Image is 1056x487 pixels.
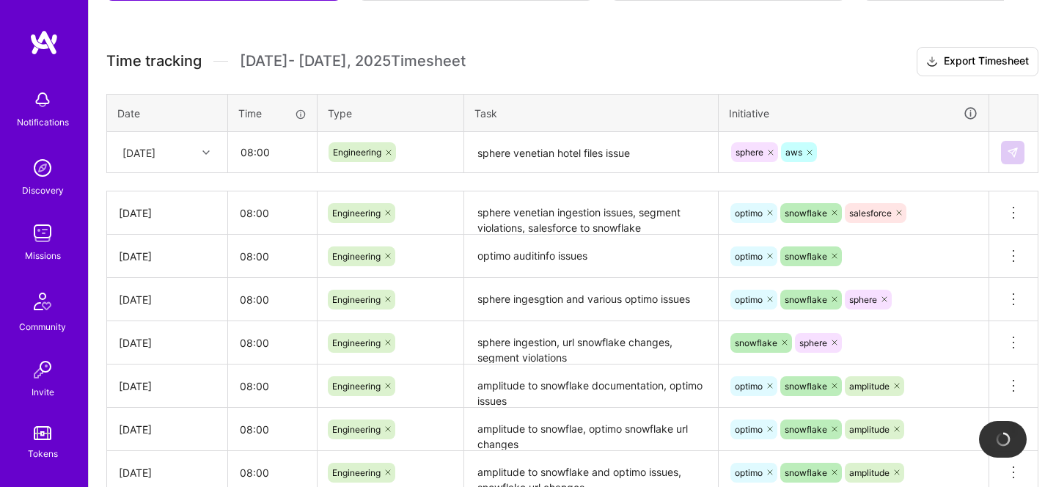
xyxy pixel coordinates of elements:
span: Engineering [333,147,381,158]
img: discovery [28,153,57,183]
textarea: sphere ingestion, url snowflake changes, segment violations [466,323,716,363]
textarea: optimo auditinfo issues [466,236,716,277]
span: snowflake [735,337,777,348]
textarea: sphere venetian hotel files issue [466,133,716,172]
th: Task [464,94,719,132]
span: amplitude [849,381,890,392]
div: Community [19,319,66,334]
div: Initiative [729,105,978,122]
img: tokens [34,426,51,440]
div: [DATE] [119,292,216,307]
span: snowflake [785,208,827,219]
div: [DATE] [119,249,216,264]
textarea: amplitude to snowflae, optimo snowflake url changes [466,409,716,450]
div: Notifications [17,114,69,130]
textarea: amplitude to snowflake documentation, optimo issues [466,366,716,406]
span: optimo [735,294,763,305]
input: HH:MM [229,133,316,172]
span: optimo [735,424,763,435]
img: bell [28,85,57,114]
span: [DATE] - [DATE] , 2025 Timesheet [240,52,466,70]
span: salesforce [849,208,892,219]
button: Export Timesheet [917,47,1038,76]
span: snowflake [785,294,827,305]
span: Engineering [332,294,381,305]
input: HH:MM [228,323,317,362]
span: Engineering [332,424,381,435]
span: amplitude [849,467,890,478]
span: snowflake [785,467,827,478]
div: Time [238,106,307,121]
span: snowflake [785,251,827,262]
span: amplitude [849,424,890,435]
i: icon Chevron [202,149,210,156]
input: HH:MM [228,194,317,232]
span: Time tracking [106,52,202,70]
div: [DATE] [122,144,155,160]
img: Community [25,284,60,319]
input: HH:MM [228,237,317,276]
input: HH:MM [228,410,317,449]
span: sphere [849,294,877,305]
input: HH:MM [228,367,317,406]
span: snowflake [785,424,827,435]
img: Submit [1007,147,1019,158]
span: sphere [799,337,827,348]
i: icon Download [926,54,938,70]
img: Invite [28,355,57,384]
span: Engineering [332,208,381,219]
img: logo [29,29,59,56]
th: Date [107,94,228,132]
span: Engineering [332,251,381,262]
div: [DATE] [119,422,216,437]
img: teamwork [28,219,57,248]
div: [DATE] [119,378,216,394]
textarea: sphere venetian ingestion issues, segment violations, salesforce to snowflake [466,193,716,233]
div: Discovery [22,183,64,198]
img: loading [995,431,1011,447]
div: Invite [32,384,54,400]
span: Engineering [332,381,381,392]
div: [DATE] [119,335,216,351]
span: optimo [735,251,763,262]
div: Tokens [28,446,58,461]
textarea: sphere ingesgtion and various optimo issues [466,279,716,320]
span: optimo [735,381,763,392]
div: Missions [25,248,61,263]
th: Type [318,94,464,132]
span: aws [785,147,802,158]
span: optimo [735,208,763,219]
span: snowflake [785,381,827,392]
span: sphere [736,147,763,158]
div: [DATE] [119,465,216,480]
div: [DATE] [119,205,216,221]
span: optimo [735,467,763,478]
div: null [1001,141,1026,164]
input: HH:MM [228,280,317,319]
span: Engineering [332,337,381,348]
span: Engineering [332,467,381,478]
